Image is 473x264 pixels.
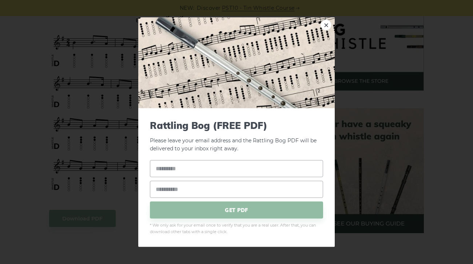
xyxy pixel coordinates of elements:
span: GET PDF [150,202,323,219]
span: Rattling Bog (FREE PDF) [150,119,323,131]
a: × [321,19,331,30]
p: Please leave your email address and the Rattling Bog PDF will be delivered to your inbox right away. [150,119,323,153]
img: Tin Whistle Tab Preview [138,17,335,108]
span: * We only ask for your email once to verify that you are a real user. After that, you can downloa... [150,222,323,235]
